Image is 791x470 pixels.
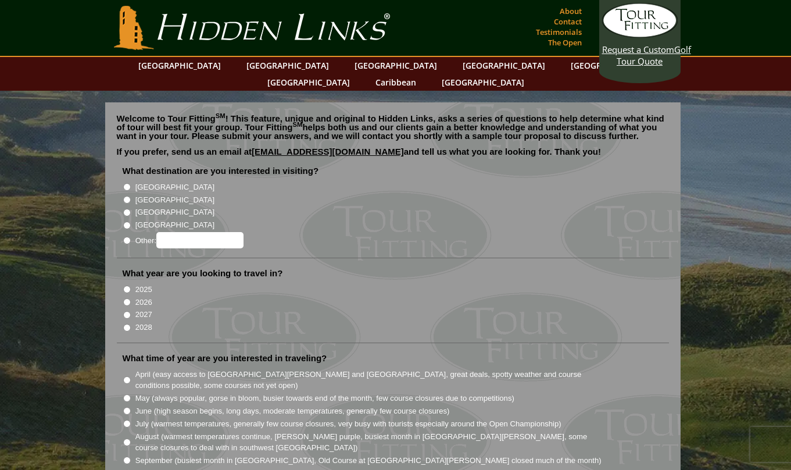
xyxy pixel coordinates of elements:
[135,219,214,231] label: [GEOGRAPHIC_DATA]
[135,206,214,218] label: [GEOGRAPHIC_DATA]
[123,352,327,364] label: What time of year are you interested in traveling?
[135,431,603,454] label: August (warmest temperatures continue, [PERSON_NAME] purple, busiest month in [GEOGRAPHIC_DATA][P...
[117,147,669,165] p: If you prefer, send us an email at and tell us what you are looking for. Thank you!
[370,74,422,91] a: Caribbean
[135,309,152,321] label: 2027
[135,455,602,467] label: September (busiest month in [GEOGRAPHIC_DATA], Old Course at [GEOGRAPHIC_DATA][PERSON_NAME] close...
[135,418,561,430] label: July (warmest temperatures, generally few course closures, very busy with tourists especially aro...
[545,34,585,51] a: The Open
[565,57,659,74] a: [GEOGRAPHIC_DATA]
[293,121,303,128] sup: SM
[457,57,551,74] a: [GEOGRAPHIC_DATA]
[241,57,335,74] a: [GEOGRAPHIC_DATA]
[135,284,152,295] label: 2025
[135,297,152,308] label: 2026
[135,194,214,206] label: [GEOGRAPHIC_DATA]
[135,232,244,248] label: Other:
[533,24,585,40] a: Testimonials
[557,3,585,19] a: About
[123,165,319,177] label: What destination are you interested in visiting?
[135,405,450,417] label: June (high season begins, long days, moderate temperatures, generally few course closures)
[156,232,244,248] input: Other:
[123,268,283,279] label: What year are you looking to travel in?
[216,112,226,119] sup: SM
[135,369,603,391] label: April (easy access to [GEOGRAPHIC_DATA][PERSON_NAME] and [GEOGRAPHIC_DATA], great deals, spotty w...
[133,57,227,74] a: [GEOGRAPHIC_DATA]
[551,13,585,30] a: Contact
[135,393,514,404] label: May (always popular, gorse in bloom, busier towards end of the month, few course closures due to ...
[135,322,152,333] label: 2028
[436,74,530,91] a: [GEOGRAPHIC_DATA]
[349,57,443,74] a: [GEOGRAPHIC_DATA]
[262,74,356,91] a: [GEOGRAPHIC_DATA]
[602,3,678,67] a: Request a CustomGolf Tour Quote
[252,147,404,156] a: [EMAIL_ADDRESS][DOMAIN_NAME]
[135,181,214,193] label: [GEOGRAPHIC_DATA]
[117,114,669,140] p: Welcome to Tour Fitting ! This feature, unique and original to Hidden Links, asks a series of que...
[602,44,674,55] span: Request a Custom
